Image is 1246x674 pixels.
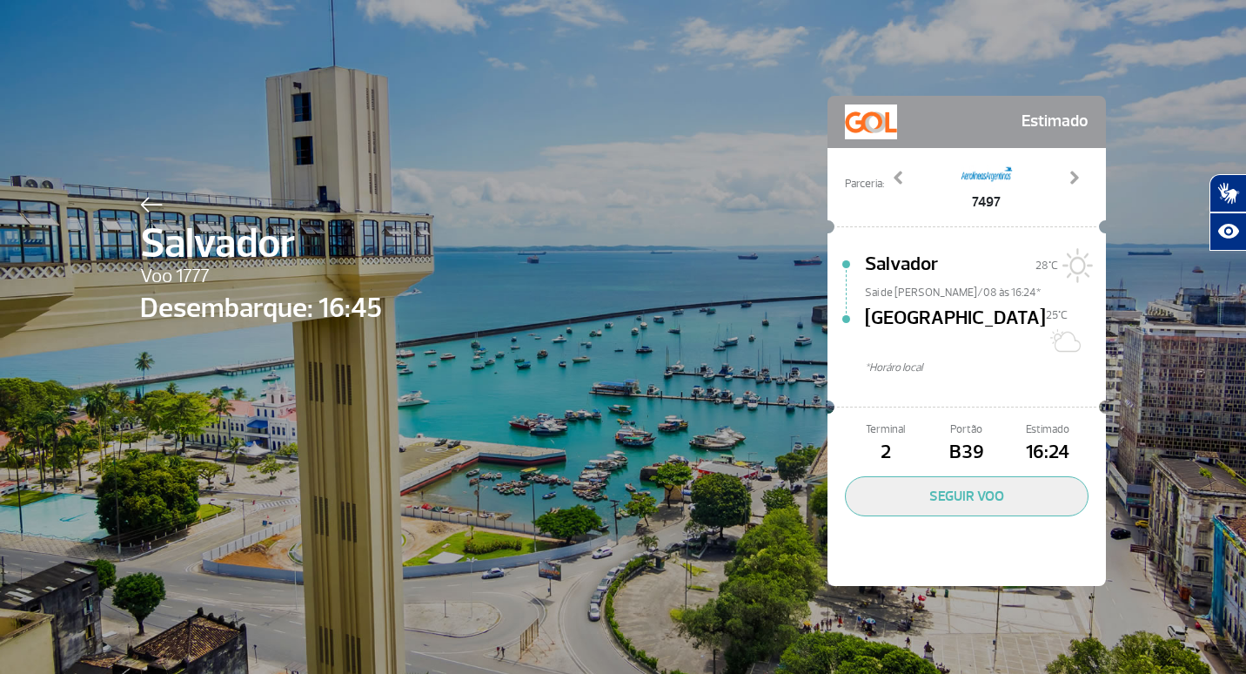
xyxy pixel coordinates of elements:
[845,476,1089,516] button: SEGUIR VOO
[1046,308,1068,322] span: 25°C
[140,262,382,292] span: Voo 1777
[140,212,382,275] span: Salvador
[865,250,938,285] span: Salvador
[1058,248,1093,283] img: Sol
[140,287,382,329] span: Desembarque: 16:45
[1008,421,1089,438] span: Estimado
[1022,104,1089,139] span: Estimado
[865,285,1106,297] span: Sai de [PERSON_NAME]/08 às 16:24*
[926,421,1007,438] span: Portão
[926,438,1007,468] span: B39
[1008,438,1089,468] span: 16:24
[845,176,884,192] span: Parceria:
[845,438,926,468] span: 2
[1046,323,1081,358] img: Sol com muitas nuvens
[1209,174,1246,212] button: Abrir tradutor de língua de sinais.
[845,421,926,438] span: Terminal
[865,360,1106,376] span: *Horáro local
[1209,212,1246,251] button: Abrir recursos assistivos.
[961,192,1013,212] span: 7497
[1209,174,1246,251] div: Plugin de acessibilidade da Hand Talk.
[865,304,1046,360] span: [GEOGRAPHIC_DATA]
[1035,259,1058,273] span: 28°C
